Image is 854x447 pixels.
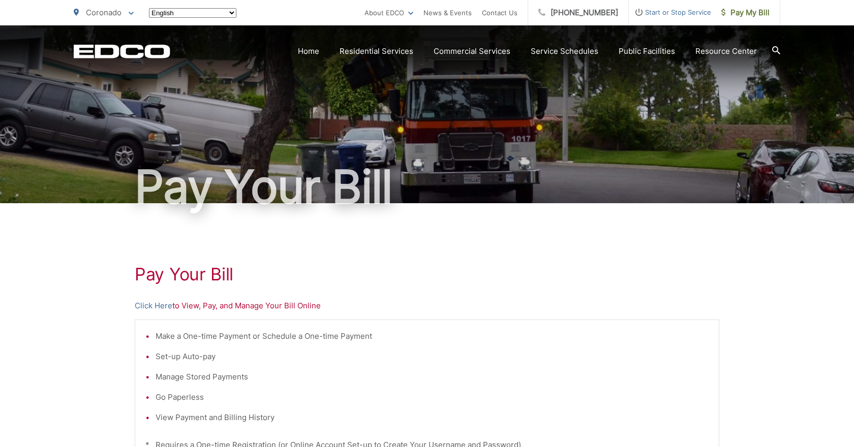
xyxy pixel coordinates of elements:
[156,330,709,342] li: Make a One-time Payment or Schedule a One-time Payment
[298,45,319,57] a: Home
[74,162,780,212] h1: Pay Your Bill
[482,7,517,19] a: Contact Us
[423,7,472,19] a: News & Events
[619,45,675,57] a: Public Facilities
[156,350,709,363] li: Set-up Auto-pay
[156,391,709,403] li: Go Paperless
[135,264,719,284] h1: Pay Your Bill
[340,45,413,57] a: Residential Services
[156,411,709,424] li: View Payment and Billing History
[434,45,510,57] a: Commercial Services
[86,8,121,17] span: Coronado
[156,371,709,383] li: Manage Stored Payments
[695,45,757,57] a: Resource Center
[74,44,170,58] a: EDCD logo. Return to the homepage.
[135,300,719,312] p: to View, Pay, and Manage Your Bill Online
[364,7,413,19] a: About EDCO
[721,7,770,19] span: Pay My Bill
[531,45,598,57] a: Service Schedules
[135,300,172,312] a: Click Here
[149,8,236,18] select: Select a language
